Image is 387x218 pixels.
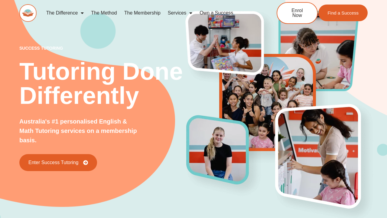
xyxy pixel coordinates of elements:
span: Enter Success Tutoring [28,160,78,165]
span: Enrol Now [286,8,308,18]
a: Enrol Now [277,2,318,24]
a: Find a Success [318,5,368,21]
span: Find a Success [327,11,359,15]
p: success tutoring [19,46,187,50]
a: Services [164,6,196,20]
a: Enter Success Tutoring [19,154,97,171]
h2: Tutoring Done Differently [19,59,187,108]
p: Australia's #1 personalised English & Math Tutoring services on a membership basis. [19,117,141,145]
a: The Difference [43,6,88,20]
a: Own a Success [196,6,237,20]
nav: Menu [43,6,257,20]
a: The Method [87,6,120,20]
a: The Membership [121,6,164,20]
